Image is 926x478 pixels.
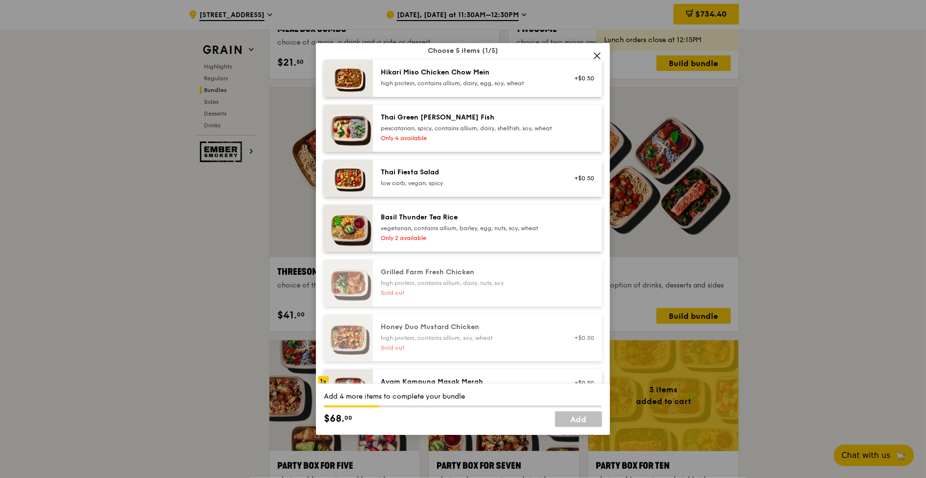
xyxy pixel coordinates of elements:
[324,160,373,197] img: daily_normal_Thai_Fiesta_Salad__Horizontal_.jpg
[568,174,594,182] div: +$0.50
[555,411,602,427] a: Add
[381,213,557,222] div: Basil Thunder Tea Rice
[568,379,594,387] div: +$0.50
[381,79,557,87] div: high protein, contains allium, dairy, egg, soy, wheat
[381,124,557,132] div: pescatarian, spicy, contains allium, dairy, shellfish, soy, wheat
[381,344,557,352] div: Sold out
[568,74,594,82] div: +$0.50
[318,376,329,387] div: 1x
[324,60,373,97] img: daily_normal_Hikari_Miso_Chicken_Chow_Mein__Horizontal_.jpg
[381,322,557,332] div: Honey Duo Mustard Chicken
[381,377,557,387] div: Ayam Kampung Masak Merah
[381,113,557,122] div: Thai Green [PERSON_NAME] Fish
[324,105,373,152] img: daily_normal_HORZ-Thai-Green-Curry-Fish.jpg
[324,392,602,402] div: Add 4 more items to complete your bundle
[324,411,344,426] span: $68.
[381,134,557,142] div: Only 4 available
[381,179,557,187] div: low carb, vegan, spicy
[381,234,557,242] div: Only 2 available
[324,369,373,406] img: daily_normal_Ayam_Kampung_Masak_Merah_Horizontal_.jpg
[324,205,373,252] img: daily_normal_HORZ-Basil-Thunder-Tea-Rice.jpg
[381,279,557,287] div: high protein, contains allium, dairy, nuts, soy
[381,334,557,342] div: high protein, contains allium, soy, wheat
[344,414,352,422] span: 00
[381,68,557,77] div: Hikari Miso Chicken Chow Mein
[381,167,557,177] div: Thai Fiesta Salad
[324,46,602,56] div: Choose 5 items (1/5)
[381,289,557,297] div: Sold out
[381,267,557,277] div: Grilled Farm Fresh Chicken
[381,224,557,232] div: vegetarian, contains allium, barley, egg, nuts, soy, wheat
[324,314,373,361] img: daily_normal_Honey_Duo_Mustard_Chicken__Horizontal_.jpg
[324,260,373,307] img: daily_normal_HORZ-Grilled-Farm-Fresh-Chicken.jpg
[568,334,594,342] div: +$0.50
